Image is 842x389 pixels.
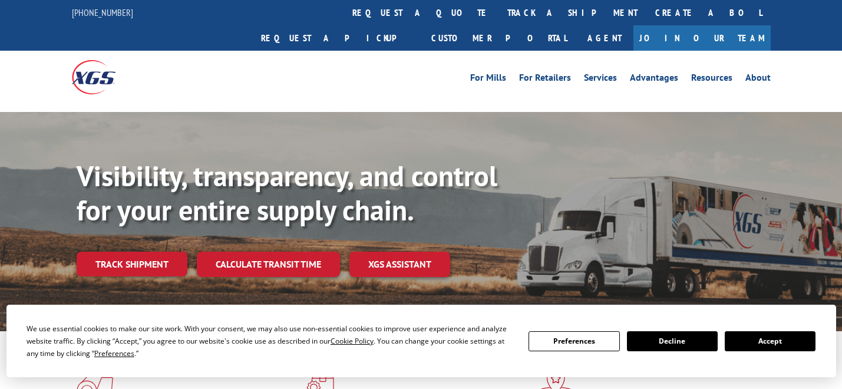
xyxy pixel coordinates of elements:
[584,73,617,86] a: Services
[519,73,571,86] a: For Retailers
[627,331,718,351] button: Decline
[422,25,576,51] a: Customer Portal
[630,73,678,86] a: Advantages
[94,348,134,358] span: Preferences
[470,73,506,86] a: For Mills
[529,331,619,351] button: Preferences
[576,25,633,51] a: Agent
[77,252,187,276] a: Track shipment
[72,6,133,18] a: [PHONE_NUMBER]
[197,252,340,277] a: Calculate transit time
[691,73,732,86] a: Resources
[27,322,514,360] div: We use essential cookies to make our site work. With your consent, we may also use non-essential ...
[725,331,815,351] button: Accept
[6,305,836,377] div: Cookie Consent Prompt
[77,157,497,228] b: Visibility, transparency, and control for your entire supply chain.
[349,252,450,277] a: XGS ASSISTANT
[331,336,374,346] span: Cookie Policy
[252,25,422,51] a: Request a pickup
[745,73,771,86] a: About
[633,25,771,51] a: Join Our Team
